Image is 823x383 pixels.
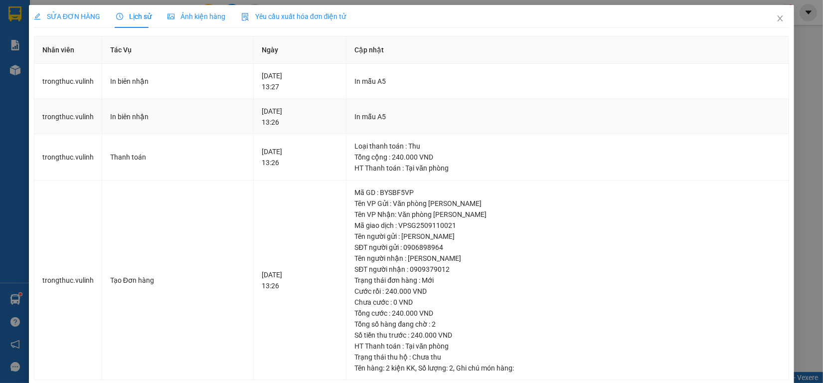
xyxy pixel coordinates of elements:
[354,297,781,308] div: Chưa cước : 0 VND
[346,36,789,64] th: Cập nhật
[167,13,174,20] span: picture
[34,64,102,99] td: trongthuc.vulinh
[386,364,415,372] span: 2 kiện KK
[110,76,246,87] div: In biên nhận
[449,364,453,372] span: 2
[34,13,41,20] span: edit
[354,111,781,122] div: In mẫu A5
[354,330,781,341] div: Số tiền thu trước : 240.000 VND
[34,99,102,135] td: trongthuc.vulinh
[110,111,246,122] div: In biên nhận
[241,12,346,20] span: Yêu cầu xuất hóa đơn điện tử
[354,163,781,174] div: HT Thanh toán : Tại văn phòng
[354,152,781,163] div: Tổng cộng : 240.000 VND
[354,220,781,231] div: Mã giao dịch : VPSG2509110021
[766,5,794,33] button: Close
[354,341,781,352] div: HT Thanh toán : Tại văn phòng
[354,76,781,87] div: In mẫu A5
[262,146,338,168] div: [DATE] 13:26
[102,36,254,64] th: Tác Vụ
[354,141,781,152] div: Loại thanh toán : Thu
[167,12,225,20] span: Ảnh kiện hàng
[354,286,781,297] div: Cước rồi : 240.000 VND
[262,269,338,291] div: [DATE] 13:26
[354,198,781,209] div: Tên VP Gửi : Văn phòng [PERSON_NAME]
[354,319,781,330] div: Tổng số hàng đang chờ : 2
[110,152,246,163] div: Thanh toán
[776,14,784,22] span: close
[262,70,338,92] div: [DATE] 13:27
[354,231,781,242] div: Tên người gửi : [PERSON_NAME]
[354,275,781,286] div: Trạng thái đơn hàng : Mới
[34,12,100,20] span: SỬA ĐƠN HÀNG
[354,209,781,220] div: Tên VP Nhận: Văn phòng [PERSON_NAME]
[34,134,102,181] td: trongthuc.vulinh
[354,253,781,264] div: Tên người nhận : [PERSON_NAME]
[354,264,781,275] div: SĐT người nhận : 0909379012
[241,13,249,21] img: icon
[354,352,781,363] div: Trạng thái thu hộ : Chưa thu
[354,242,781,253] div: SĐT người gửi : 0906898964
[34,181,102,381] td: trongthuc.vulinh
[354,187,781,198] div: Mã GD : BYSBF5VP
[254,36,346,64] th: Ngày
[110,275,246,286] div: Tạo Đơn hàng
[116,12,152,20] span: Lịch sử
[354,308,781,319] div: Tổng cước : 240.000 VND
[354,363,781,374] div: Tên hàng: , Số lượng: , Ghi chú món hàng:
[116,13,123,20] span: clock-circle
[34,36,102,64] th: Nhân viên
[262,106,338,128] div: [DATE] 13:26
